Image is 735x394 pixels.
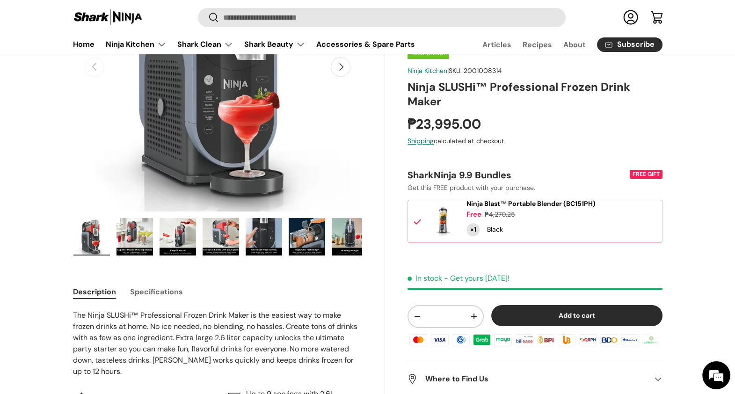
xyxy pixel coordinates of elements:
[116,218,153,255] img: Ninja SLUSHi™ Professional Frozen Drink Maker
[577,332,598,346] img: qrph
[73,310,363,377] p: The Ninja SLUSHi™ Professional Frozen Drink Maker is the easiest way to make frozen drinks at hom...
[617,41,655,49] span: Subscribe
[203,218,239,255] img: Ninja SLUSHi™ Professional Frozen Drink Maker
[597,37,662,52] a: Subscribe
[487,225,503,234] div: Black
[408,80,662,109] h1: Ninja SLUSHi™ Professional Frozen Drink Maker
[73,35,415,54] nav: Primary
[408,115,483,133] strong: ₱23,995.00
[408,332,429,346] img: master
[493,332,513,346] img: maya
[408,183,535,191] span: Get this FREE product with your purchase.
[563,36,586,54] a: About
[289,218,325,255] img: Ninja SLUSHi™ Professional Frozen Drink Maker
[100,35,172,54] summary: Ninja Kitchen
[466,199,596,208] span: Ninja Blast™ Portable Blender (BC151PH)
[523,36,552,54] a: Recipes
[408,137,434,145] a: Shipping
[73,35,95,53] a: Home
[408,273,442,283] span: In stock
[630,169,662,178] div: FREE GIFT
[447,66,502,75] span: |
[460,35,662,54] nav: Secondary
[408,136,662,146] div: calculated at checkout.
[466,223,480,236] div: Quantity
[599,332,619,346] img: bdo
[332,218,368,255] img: Ninja SLUSHi™ Professional Frozen Drink Maker
[239,35,311,54] summary: Shark Beauty
[485,210,515,219] div: ₱4,270.25
[535,332,556,346] img: bpi
[130,281,183,302] button: Specifications
[73,218,110,255] img: Ninja SLUSHi™ Professional Frozen Drink Maker
[449,66,462,75] span: SKU:
[408,168,627,181] div: SharkNinja 9.9 Bundles
[451,332,471,346] img: gcash
[491,305,662,326] button: Add to cart
[556,332,577,346] img: ubp
[73,281,116,302] button: Description
[466,200,596,208] a: Ninja Blast™ Portable Blender (BC151PH)
[408,66,447,75] a: Ninja Kitchen
[444,273,509,283] p: - Get yours [DATE]!
[641,332,662,346] img: landbank
[464,66,502,75] span: 2001008314
[466,210,481,219] div: Free
[246,218,282,255] img: Ninja SLUSHi™ Professional Frozen Drink Maker
[160,218,196,255] img: Ninja SLUSHi™ Professional Frozen Drink Maker
[482,36,511,54] a: Articles
[514,332,535,346] img: billease
[172,35,239,54] summary: Shark Clean
[472,332,492,346] img: grabpay
[429,332,450,346] img: visa
[73,8,143,27] img: Shark Ninja Philippines
[620,332,640,346] img: metrobank
[408,373,647,385] h2: Where to Find Us
[316,35,415,53] a: Accessories & Spare Parts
